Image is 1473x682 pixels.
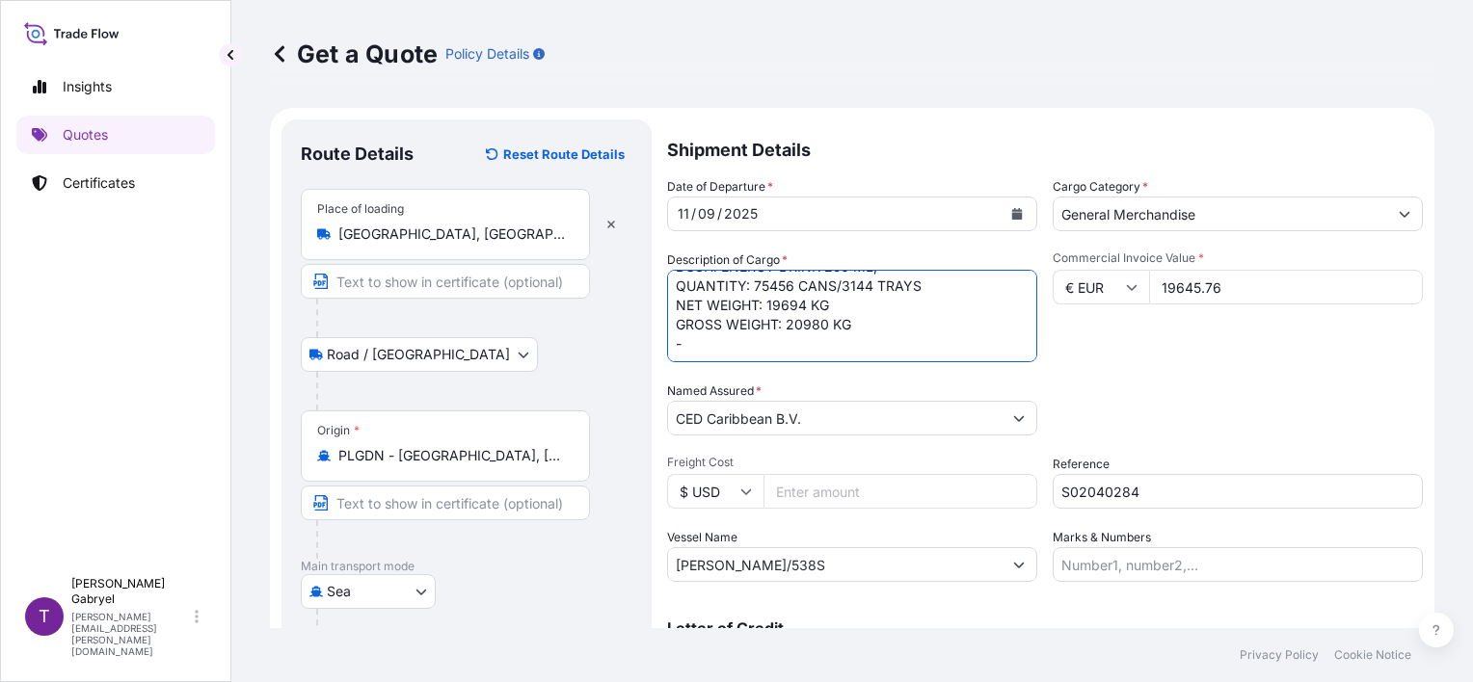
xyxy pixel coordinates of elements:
[668,401,1002,435] input: Full name
[338,224,566,244] input: Place of loading
[1387,197,1422,231] button: Show suggestions
[71,611,191,657] p: [PERSON_NAME][EMAIL_ADDRESS][PERSON_NAME][DOMAIN_NAME]
[667,455,1037,470] span: Freight Cost
[1002,547,1036,582] button: Show suggestions
[63,77,112,96] p: Insights
[668,547,1002,582] input: Type to search vessel name or IMO
[1240,647,1319,663] a: Privacy Policy
[476,139,632,170] button: Reset Route Details
[1053,528,1151,547] label: Marks & Numbers
[327,345,510,364] span: Road / [GEOGRAPHIC_DATA]
[696,202,717,225] div: month,
[16,116,215,154] a: Quotes
[1334,647,1411,663] a: Cookie Notice
[16,67,215,106] a: Insights
[503,144,625,164] p: Reset Route Details
[722,202,760,225] div: year,
[667,620,1423,636] p: Letter of Credit
[1054,197,1387,231] input: Select a commodity type
[338,446,566,465] input: Origin
[301,574,436,609] button: Select transport
[301,485,590,520] input: Text to appear on certificate
[676,202,691,225] div: day,
[16,164,215,202] a: Certificates
[1053,474,1423,509] input: Your internal reference
[301,337,538,372] button: Select transport
[301,264,590,299] input: Text to appear on certificate
[301,143,414,166] p: Route Details
[691,202,696,225] div: /
[1053,250,1423,266] span: Commercial Invoice Value
[317,201,404,217] div: Place of loading
[1002,401,1036,435] button: Show suggestions
[1002,198,1032,229] button: Calendar
[1149,270,1423,304] input: Type amount
[717,202,722,225] div: /
[270,39,438,69] p: Get a Quote
[71,576,191,607] p: [PERSON_NAME] Gabryel
[1053,547,1423,582] input: Number1, number2,...
[1053,455,1110,474] label: Reference
[327,582,351,601] span: Sea
[63,125,108,144] p: Quotes
[667,381,762,401] label: Named Assured
[445,44,529,64] p: Policy Details
[667,528,737,547] label: Vessel Name
[1053,177,1148,197] label: Cargo Category
[63,173,135,193] p: Certificates
[317,423,360,438] div: Origin
[667,177,773,197] span: Date of Departure
[301,559,632,574] p: Main transport mode
[39,607,50,626] span: T
[763,474,1037,509] input: Enter amount
[667,119,1423,177] p: Shipment Details
[667,250,788,270] label: Description of Cargo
